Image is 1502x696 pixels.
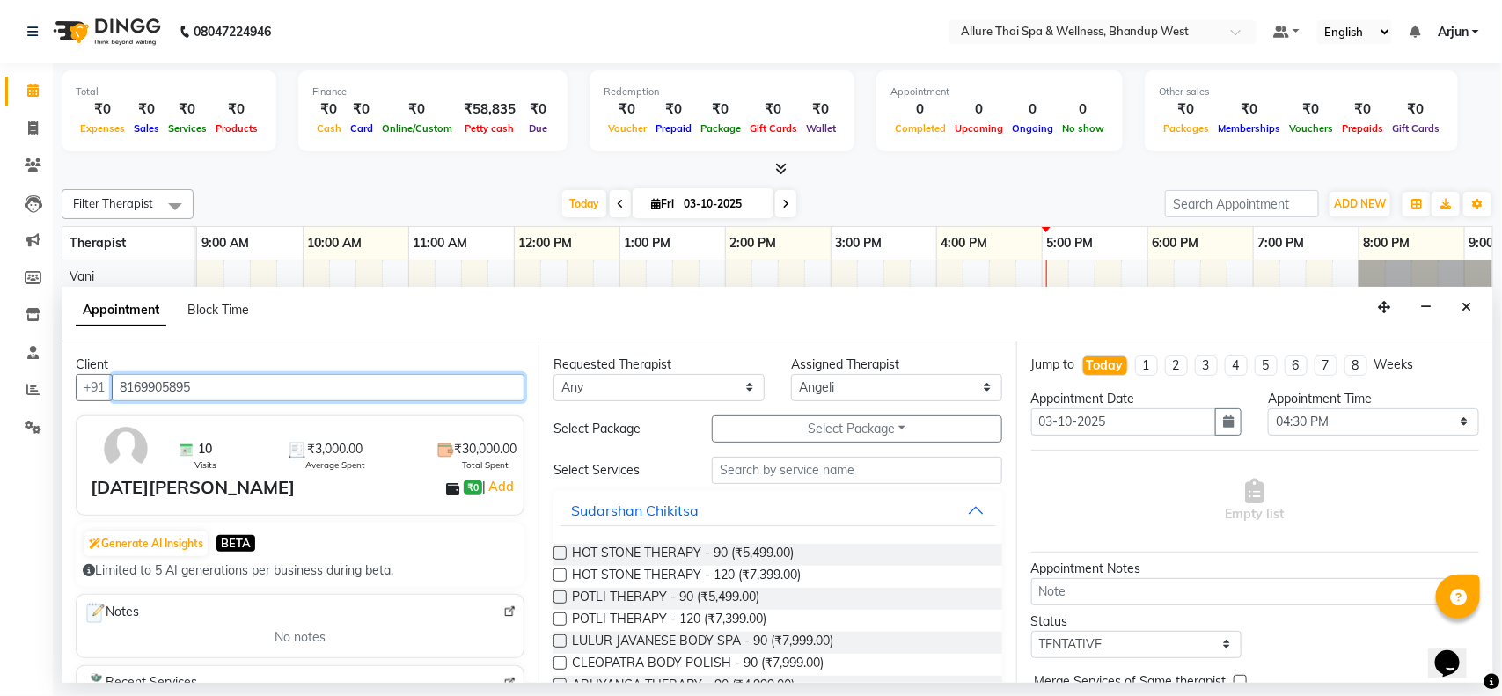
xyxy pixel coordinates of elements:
div: Appointment Time [1268,390,1479,408]
a: 3:00 PM [832,231,887,256]
div: ₹0 [164,99,211,120]
a: 1:00 PM [620,231,676,256]
span: Cash [312,122,346,135]
span: Online/Custom [377,122,457,135]
span: Block Time [187,302,249,318]
span: Ongoing [1007,122,1058,135]
span: 10 [198,440,212,458]
button: Close [1454,294,1479,321]
div: ₹0 [745,99,802,120]
div: ₹0 [1337,99,1388,120]
span: POTLI THERAPY - 90 (₹5,499.00) [572,588,759,610]
span: Notes [84,602,139,625]
span: Empty list [1226,479,1285,524]
div: ₹0 [211,99,262,120]
a: 10:00 AM [304,231,367,256]
div: Status [1031,612,1242,631]
div: 0 [1058,99,1109,120]
button: +91 [76,374,113,401]
span: Arjun [1438,23,1469,41]
a: 5:00 PM [1043,231,1098,256]
span: No notes [275,628,326,647]
div: [DATE][PERSON_NAME] [91,474,295,501]
span: No show [1058,122,1109,135]
div: Jump to [1031,355,1075,374]
div: ₹0 [346,99,377,120]
span: Appointment [76,295,166,326]
span: | [482,476,517,497]
li: 4 [1225,355,1248,376]
div: ₹0 [312,99,346,120]
input: Search by Name/Mobile/Email/Code [112,374,524,401]
div: 0 [890,99,950,120]
span: Filter Therapist [73,196,153,210]
img: avatar [100,423,151,474]
span: ₹0 [464,480,482,495]
div: Other sales [1159,84,1444,99]
span: Completed [890,122,950,135]
iframe: chat widget [1428,626,1484,678]
div: ₹0 [696,99,745,120]
span: HOT STONE THERAPY - 90 (₹5,499.00) [572,544,794,566]
div: 0 [950,99,1007,120]
button: Sudarshan Chikitsa [561,495,994,526]
div: Sudarshan Chikitsa [571,500,699,521]
div: 0 [1007,99,1058,120]
input: yyyy-mm-dd [1031,408,1217,436]
span: Sales [129,122,164,135]
input: Search Appointment [1165,190,1319,217]
div: Redemption [604,84,840,99]
span: Services [164,122,211,135]
span: Visits [194,458,216,472]
span: Wallet [802,122,840,135]
div: ₹0 [1159,99,1213,120]
b: 08047224946 [194,7,271,56]
li: 8 [1344,355,1367,376]
span: Gift Cards [1388,122,1444,135]
a: 6:00 PM [1148,231,1204,256]
span: Vouchers [1285,122,1337,135]
div: Requested Therapist [553,355,765,374]
span: Due [524,122,552,135]
a: 9:00 AM [197,231,253,256]
li: 3 [1195,355,1218,376]
span: Petty cash [461,122,519,135]
span: Total Spent [462,458,509,472]
span: Prepaid [651,122,696,135]
div: Client [76,355,524,374]
div: Select Services [540,461,699,480]
div: ₹0 [129,99,164,120]
div: Appointment Notes [1031,560,1479,578]
button: ADD NEW [1330,192,1390,216]
div: Weeks [1374,355,1414,374]
button: Select Package [712,415,1002,443]
div: ₹0 [76,99,129,120]
div: Total [76,84,262,99]
span: Gift Cards [745,122,802,135]
div: ₹0 [604,99,651,120]
span: Average Spent [305,458,365,472]
a: 2:00 PM [726,231,781,256]
span: HOT STONE THERAPY - 120 (₹7,399.00) [572,566,801,588]
a: 11:00 AM [409,231,473,256]
div: Appointment [890,84,1109,99]
li: 5 [1255,355,1278,376]
a: Add [486,476,517,497]
div: Select Package [540,420,699,438]
span: BETA [216,535,255,552]
div: ₹0 [802,99,840,120]
img: logo [45,7,165,56]
div: ₹0 [377,99,457,120]
div: ₹0 [1388,99,1444,120]
span: POTLI THERAPY - 120 (₹7,399.00) [572,610,766,632]
span: ₹30,000.00 [454,440,517,458]
span: Package [696,122,745,135]
div: ₹0 [1213,99,1285,120]
a: 4:00 PM [937,231,993,256]
div: ₹58,835 [457,99,523,120]
button: Generate AI Insights [84,531,208,556]
div: Finance [312,84,553,99]
span: Packages [1159,122,1213,135]
span: Prepaids [1337,122,1388,135]
a: 7:00 PM [1254,231,1309,256]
